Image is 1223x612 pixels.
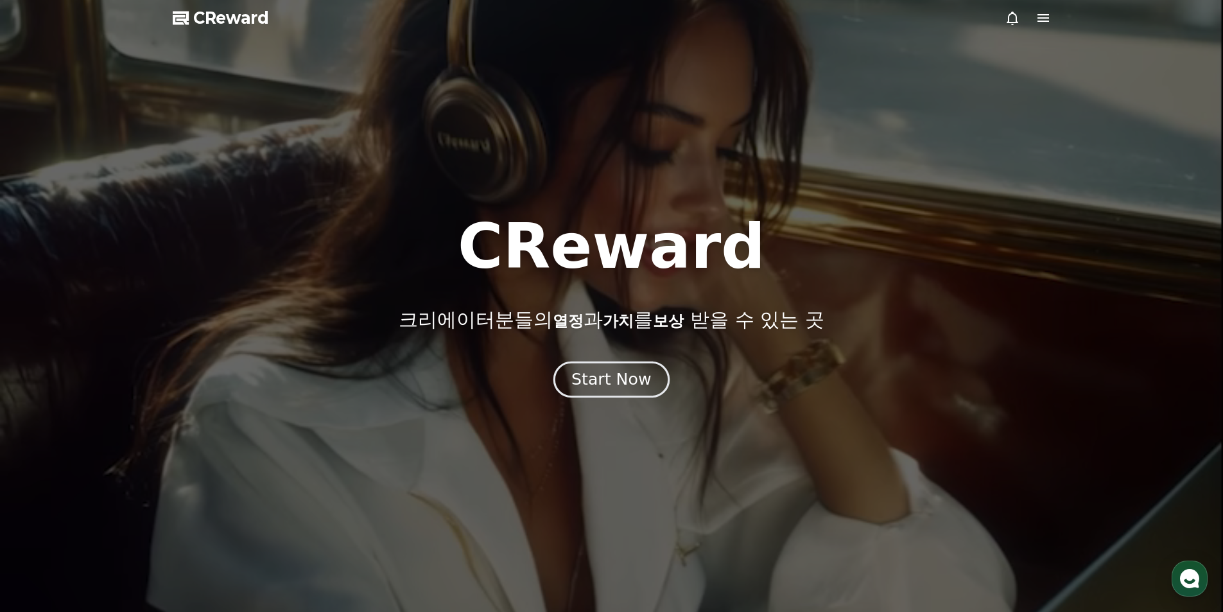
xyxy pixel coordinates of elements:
[117,427,133,437] span: 대화
[553,312,584,330] span: 열정
[571,369,651,390] div: Start Now
[4,407,85,439] a: 홈
[556,375,667,387] a: Start Now
[399,308,824,331] p: 크리에이터분들의 과 를 받을 수 있는 곳
[653,312,684,330] span: 보상
[85,407,166,439] a: 대화
[40,426,48,437] span: 홈
[553,361,670,398] button: Start Now
[173,8,269,28] a: CReward
[458,216,765,277] h1: CReward
[193,8,269,28] span: CReward
[198,426,214,437] span: 설정
[166,407,247,439] a: 설정
[603,312,634,330] span: 가치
